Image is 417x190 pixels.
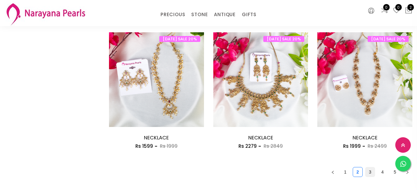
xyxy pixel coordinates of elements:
a: NECKLACE [248,134,273,141]
a: 5 [390,167,400,177]
a: 4 [378,167,387,177]
button: left [328,167,338,177]
span: Rs 2499 [368,143,387,149]
span: Rs 1999 [160,143,178,149]
li: Previous Page [328,167,338,177]
button: 2 [405,7,412,15]
span: left [331,170,335,174]
a: ANTIQUE [214,10,236,19]
a: 0 [393,7,400,15]
a: 3 [365,167,375,177]
a: 2 [353,167,362,177]
li: 1 [340,167,350,177]
span: 0 [395,4,402,11]
span: Rs 2279 [238,143,257,149]
span: Rs 1999 [343,143,361,149]
a: 0 [381,7,388,15]
a: PRECIOUS [161,10,185,19]
span: 0 [383,4,390,11]
span: [DATE] SALE 20% [368,36,409,42]
span: [DATE] SALE 20% [159,36,200,42]
li: Next Page [402,167,412,177]
span: [DATE] SALE 20% [263,36,304,42]
span: Rs 1599 [135,143,153,149]
span: Rs 2849 [264,143,283,149]
a: 1 [341,167,350,177]
span: 2 [407,4,414,11]
a: STONE [191,10,208,19]
a: GIFTS [242,10,256,19]
a: NECKLACE [144,134,169,141]
button: right [402,167,412,177]
span: right [406,170,409,174]
li: 2 [353,167,363,177]
a: NECKLACE [352,134,378,141]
